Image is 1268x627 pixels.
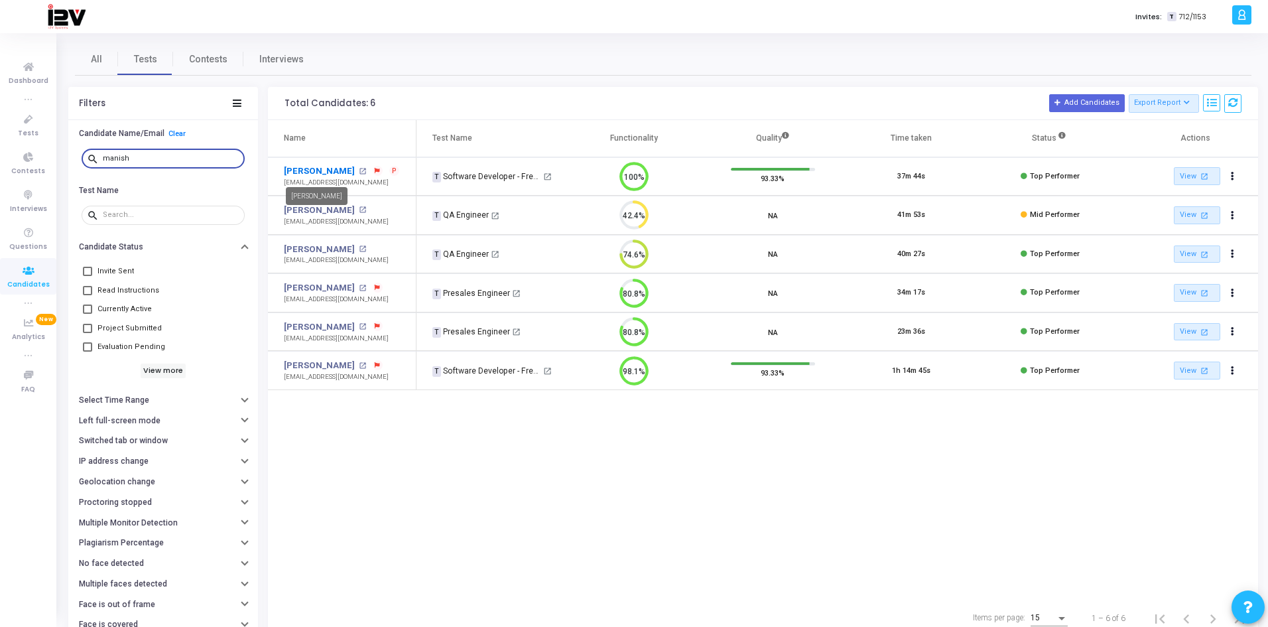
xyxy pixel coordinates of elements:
[68,533,258,553] button: Plagiarism Percentage
[1049,94,1125,111] button: Add Candidates
[79,600,155,610] h6: Face is out of frame
[565,120,704,157] th: Functionality
[286,187,348,205] div: [PERSON_NAME]
[768,287,778,300] span: NA
[68,390,258,411] button: Select Time Range
[141,364,186,378] h6: View more
[1031,614,1068,623] mat-select: Items per page:
[1198,171,1210,182] mat-icon: open_in_new
[512,328,521,336] mat-icon: open_in_new
[1030,172,1080,180] span: Top Performer
[284,131,306,145] div: Name
[87,153,103,165] mat-icon: search
[79,98,105,109] div: Filters
[68,512,258,533] button: Multiple Monitor Detection
[897,171,925,182] div: 37m 44s
[68,553,258,574] button: No face detected
[79,416,160,426] h6: Left full-screen mode
[284,281,355,295] a: [PERSON_NAME]
[97,301,152,317] span: Currently Active
[1030,366,1080,375] span: Top Performer
[9,76,48,87] span: Dashboard
[134,52,157,66] span: Tests
[512,289,521,298] mat-icon: open_in_new
[10,204,47,215] span: Interviews
[79,242,143,252] h6: Candidate Status
[1224,167,1242,186] button: Actions
[1179,11,1206,23] span: 712/1153
[68,472,258,492] button: Geolocation change
[432,327,441,338] span: T
[432,289,441,299] span: T
[1167,12,1176,22] span: T
[392,166,397,176] span: P
[79,436,168,446] h6: Switched tab or window
[432,248,489,260] div: QA Engineer
[892,366,930,377] div: 1h 14m 45s
[259,52,304,66] span: Interviews
[284,295,389,305] div: [EMAIL_ADDRESS][DOMAIN_NAME]
[761,171,785,184] span: 93.33%
[79,498,152,508] h6: Proctoring stopped
[768,247,778,261] span: NA
[1198,210,1210,221] mat-icon: open_in_new
[21,384,35,395] span: FAQ
[79,538,164,548] h6: Plagiarism Percentage
[1198,287,1210,299] mat-icon: open_in_new
[897,249,925,260] div: 40m 27s
[79,477,155,487] h6: Geolocation change
[79,518,178,528] h6: Multiple Monitor Detection
[704,120,842,157] th: Quality
[1174,284,1220,302] a: View
[1224,322,1242,341] button: Actions
[432,211,441,222] span: T
[97,263,134,279] span: Invite Sent
[891,131,932,145] div: Time taken
[68,431,258,451] button: Switched tab or window
[1030,288,1080,297] span: Top Performer
[18,128,38,139] span: Tests
[97,283,159,299] span: Read Instructions
[1224,362,1242,380] button: Actions
[7,279,50,291] span: Candidates
[1174,323,1220,341] a: View
[1174,362,1220,380] a: View
[768,325,778,338] span: NA
[79,395,149,405] h6: Select Time Range
[1092,612,1125,624] div: 1 – 6 of 6
[432,287,510,299] div: Presales Engineer
[1129,94,1200,113] button: Export Report
[432,326,510,338] div: Presales Engineer
[543,173,552,181] mat-icon: open_in_new
[973,612,1025,624] div: Items per page:
[79,129,164,139] h6: Candidate Name/Email
[432,172,441,182] span: T
[284,359,355,372] a: [PERSON_NAME]
[68,451,258,472] button: IP address change
[68,492,258,513] button: Proctoring stopped
[1198,365,1210,376] mat-icon: open_in_new
[1119,120,1258,157] th: Actions
[47,3,86,30] img: logo
[432,365,541,377] div: Software Developer - Fresher
[68,123,258,144] button: Candidate Name/EmailClear
[284,372,389,382] div: [EMAIL_ADDRESS][DOMAIN_NAME]
[9,242,47,253] span: Questions
[68,180,258,200] button: Test Name
[168,129,186,138] a: Clear
[1030,249,1080,258] span: Top Performer
[432,249,441,260] span: T
[543,367,552,376] mat-icon: open_in_new
[897,326,925,338] div: 23m 36s
[416,120,565,157] th: Test Name
[87,209,103,221] mat-icon: search
[68,594,258,615] button: Face is out of frame
[189,52,227,66] span: Contests
[359,362,366,370] mat-icon: open_in_new
[359,323,366,330] mat-icon: open_in_new
[285,98,375,109] div: Total Candidates: 6
[359,285,366,292] mat-icon: open_in_new
[1174,167,1220,185] a: View
[97,339,165,355] span: Evaluation Pending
